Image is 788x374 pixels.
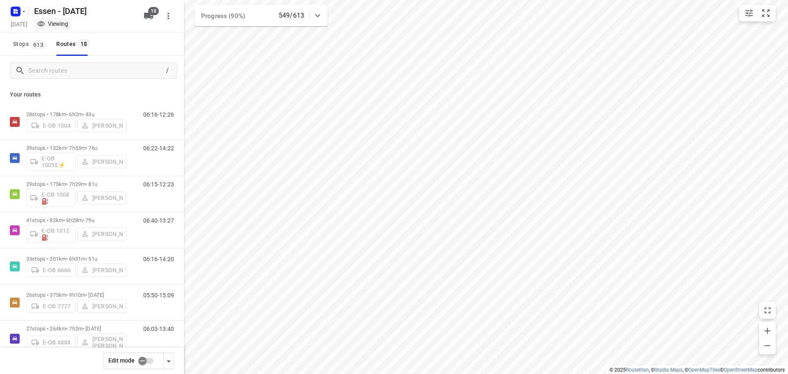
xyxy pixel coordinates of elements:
[195,5,328,26] div: Progress (90%)549/613
[26,181,126,187] p: 29 stops • 175km • 7h29m • 81u
[143,217,174,224] p: 06:40-13:27
[26,292,126,298] p: 26 stops • 375km • 9h10m • [DATE]
[26,145,126,151] p: 39 stops • 132km • 7h53m • 76u
[56,39,92,49] div: Routes
[143,145,174,151] p: 06:22-14:22
[28,64,163,77] input: Search routes
[201,12,245,20] span: Progress (90%)
[143,326,174,332] p: 06:03-13:40
[10,90,174,99] p: Your routes
[739,5,776,21] div: small contained button group
[724,367,758,373] a: OpenStreetMap
[688,367,720,373] a: OpenMapTiles
[148,7,159,15] span: 18
[758,5,774,21] button: Fit zoom
[626,367,649,373] a: Routetitan
[741,5,757,21] button: Map settings
[26,217,126,223] p: 41 stops • 82km • 6h28m • 79u
[655,367,683,373] a: Stadia Maps
[26,111,126,117] p: 28 stops • 178km • 6h2m • 43u
[163,66,172,75] div: /
[13,39,48,49] span: Stops
[78,39,89,48] span: 18
[26,326,126,332] p: 27 stops • 264km • 7h2m • [DATE]
[164,356,174,366] div: Driver app settings
[279,11,304,21] p: 549/613
[143,256,174,262] p: 06:16-14:20
[108,357,135,364] span: Edit mode
[160,8,176,24] button: More
[143,292,174,298] p: 05:50-15:09
[609,367,785,373] li: © 2025 , © , © © contributors
[143,181,174,188] p: 06:15-12:23
[37,20,68,28] div: You are currently in view mode. To make any changes, go to edit project.
[140,8,157,24] button: 18
[143,111,174,118] p: 06:16-12:26
[31,40,46,48] span: 613
[26,256,126,262] p: 33 stops • 201km • 6h31m • 51u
